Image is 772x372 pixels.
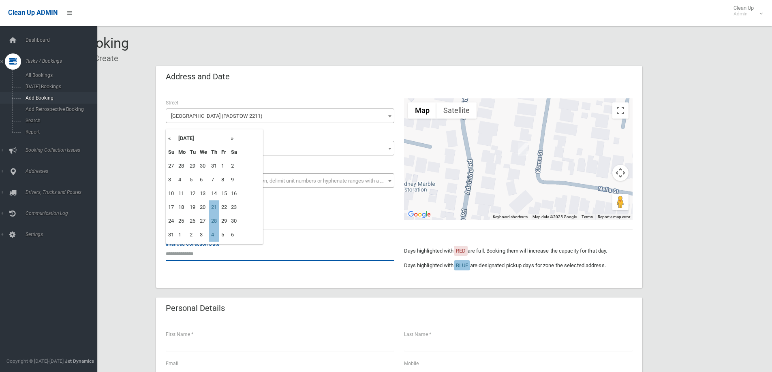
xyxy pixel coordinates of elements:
img: Google [406,209,433,220]
td: 5 [219,228,229,242]
td: 2 [229,159,239,173]
td: 1 [219,159,229,173]
td: 4 [176,173,188,187]
span: Search [23,118,96,123]
th: Fr [219,145,229,159]
th: [DATE] [176,132,229,145]
a: Terms [582,215,593,219]
a: Report a map error [598,215,630,219]
th: Tu [188,145,198,159]
td: 15 [219,187,229,200]
td: 18 [176,200,188,214]
td: 28 [209,214,219,228]
span: Settings [23,232,103,237]
span: RED [456,248,466,254]
td: 29 [219,214,229,228]
td: 14 [209,187,219,200]
button: Toggle fullscreen view [612,102,629,119]
td: 12 [188,187,198,200]
td: 17 [166,200,176,214]
span: Clean Up ADMIN [8,9,58,17]
td: 13 [198,187,209,200]
span: Tasks / Bookings [23,58,103,64]
span: Communication Log [23,210,103,216]
span: Copyright © [DATE]-[DATE] [6,358,64,364]
span: Kiama Street (PADSTOW 2211) [168,111,392,122]
span: Select the unit number from the dropdown, delimit unit numbers or hyphenate ranges with a comma [171,178,398,184]
td: 22 [219,200,229,214]
td: 23 [229,200,239,214]
p: Days highlighted with are designated pickup days for zone the selected address. [404,261,633,270]
td: 11 [176,187,188,200]
li: Create [88,51,118,66]
small: Admin [734,11,754,17]
th: We [198,145,209,159]
span: Drivers, Trucks and Routes [23,189,103,195]
span: Add Retrospective Booking [23,106,96,112]
header: Personal Details [156,300,235,316]
td: 30 [198,159,209,173]
button: Map camera controls [612,165,629,181]
td: 20 [198,200,209,214]
td: 21 [209,200,219,214]
td: 6 [229,228,239,242]
button: Drag Pegman onto the map to open Street View [612,194,629,210]
strong: Jet Dynamics [65,358,94,364]
span: Map data ©2025 Google [532,215,577,219]
span: All Bookings [23,72,96,78]
span: BLUE [456,262,468,268]
span: Clean Up [729,5,762,17]
td: 5 [188,173,198,187]
a: Open this area in Google Maps (opens a new window) [406,209,433,220]
td: 1 [176,228,188,242]
td: 3 [166,173,176,187]
div: 26a Kiama Street, PADSTOW NSW 2211 [518,142,528,156]
span: 26a [168,143,392,154]
td: 16 [229,187,239,200]
header: Address and Date [156,69,240,85]
td: 19 [188,200,198,214]
span: Report [23,129,96,135]
td: 24 [166,214,176,228]
button: Keyboard shortcuts [493,214,528,220]
td: 27 [166,159,176,173]
th: Su [166,145,176,159]
span: Kiama Street (PADSTOW 2211) [166,108,394,123]
span: Add Booking [23,95,96,101]
td: 29 [188,159,198,173]
td: 3 [198,228,209,242]
td: 4 [209,228,219,242]
th: » [229,132,239,145]
th: Th [209,145,219,159]
th: « [166,132,176,145]
td: 10 [166,187,176,200]
td: 8 [219,173,229,187]
td: 7 [209,173,219,187]
td: 31 [166,228,176,242]
span: 26a [166,141,394,155]
td: 9 [229,173,239,187]
span: Dashboard [23,37,103,43]
button: Show satellite imagery [436,102,477,119]
td: 31 [209,159,219,173]
td: 27 [198,214,209,228]
span: Booking Collection Issues [23,147,103,153]
th: Mo [176,145,188,159]
td: 2 [188,228,198,242]
td: 25 [176,214,188,228]
td: 6 [198,173,209,187]
td: 30 [229,214,239,228]
p: Days highlighted with are full. Booking them will increase the capacity for that day. [404,246,633,256]
button: Show street map [408,102,436,119]
th: Sa [229,145,239,159]
td: 28 [176,159,188,173]
span: [DATE] Bookings [23,84,96,89]
span: Addresses [23,168,103,174]
td: 26 [188,214,198,228]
